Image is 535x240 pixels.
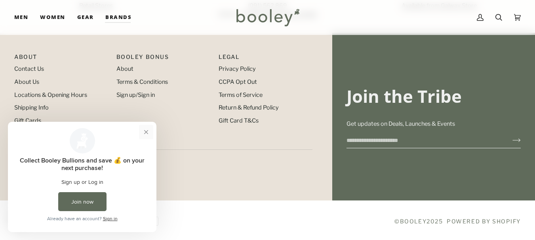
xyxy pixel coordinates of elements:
p: Pipeline_Footer Sub [219,53,313,65]
span: Gear [77,13,94,21]
a: Gift Cards [14,117,41,124]
h3: Join the Tribe [347,85,521,107]
span: © 2025 [394,217,443,225]
a: Gift Card T&Cs [219,117,259,124]
p: Pipeline_Footer Main [14,53,109,65]
a: Terms of Service [219,91,263,98]
img: Booley [233,6,302,29]
a: Contact Us [14,65,44,72]
a: Booley [400,218,426,225]
a: Powered by Shopify [447,218,521,225]
a: Locations & Opening Hours [14,91,87,98]
a: Privacy Policy [219,65,256,72]
a: About [116,65,133,72]
input: your-email@example.com [347,133,500,148]
p: Booley Bonus [116,53,211,65]
button: Join [500,134,521,147]
a: CCPA Opt Out [219,78,257,85]
a: Terms & Conditions [116,78,168,85]
span: Men [14,13,28,21]
a: About Us [14,78,39,85]
a: Sign up/Sign in [116,91,155,98]
iframe: Loyalty program pop-up with offers and actions [8,122,156,232]
span: Women [40,13,65,21]
p: Get updates on Deals, Launches & Events [347,120,521,129]
a: Shipping Info [14,104,49,111]
span: Brands [105,13,131,21]
a: Return & Refund Policy [219,104,279,111]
